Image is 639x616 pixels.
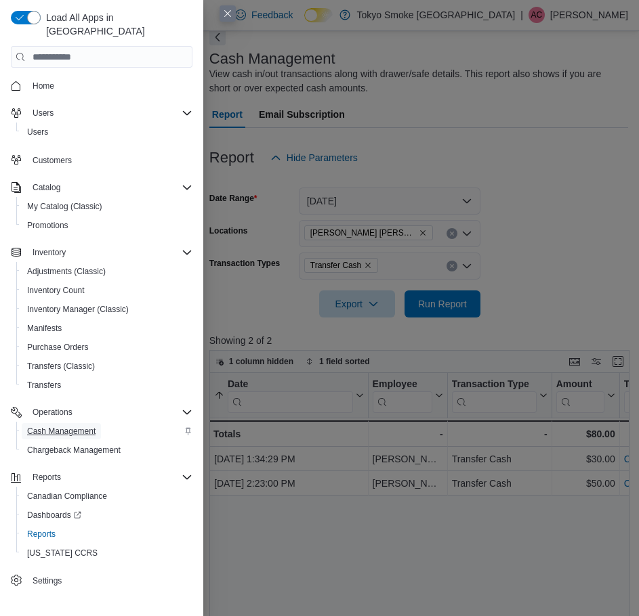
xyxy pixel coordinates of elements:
span: Chargeback Management [22,442,192,458]
button: Adjustments (Classic) [16,262,198,281]
nav: Complex example [11,70,192,593]
a: Canadian Compliance [22,488,112,504]
a: Transfers [22,377,66,393]
span: Home [33,81,54,91]
span: Operations [27,404,192,420]
a: Cash Management [22,423,101,439]
button: Users [5,104,198,123]
span: Transfers [22,377,192,393]
button: Chargeback Management [16,441,198,460]
span: Operations [33,407,73,418]
span: Reports [27,529,56,540]
button: Transfers (Classic) [16,357,198,376]
span: Promotions [27,220,68,231]
a: Settings [27,573,67,589]
span: Dashboards [22,507,192,523]
button: Canadian Compliance [16,487,198,506]
a: Adjustments (Classic) [22,263,111,280]
span: Transfers (Classic) [27,361,95,372]
a: Purchase Orders [22,339,94,355]
span: My Catalog (Classic) [22,198,192,215]
span: Purchase Orders [22,339,192,355]
a: Customers [27,152,77,169]
button: Inventory Manager (Classic) [16,300,198,319]
a: Promotions [22,217,74,234]
span: Inventory Manager (Classic) [22,301,192,317]
span: Promotions [22,217,192,234]
span: Home [27,77,192,94]
span: Catalog [33,182,60,193]
a: Reports [22,526,61,542]
span: Chargeback Management [27,445,121,456]
span: Cash Management [27,426,96,437]
button: Operations [27,404,78,420]
button: Purchase Orders [16,338,198,357]
a: Chargeback Management [22,442,126,458]
a: Inventory Count [22,282,90,299]
span: Dashboards [27,510,81,521]
button: Cash Management [16,422,198,441]
button: Inventory Count [16,281,198,300]
span: Customers [27,151,192,168]
span: Settings [33,575,62,586]
span: Users [27,127,48,137]
span: Adjustments (Classic) [27,266,106,277]
span: My Catalog (Classic) [27,201,102,212]
a: [US_STATE] CCRS [22,545,103,561]
span: Cash Management [22,423,192,439]
span: Inventory [27,244,192,261]
span: Catalog [27,179,192,196]
span: Users [22,124,192,140]
span: Washington CCRS [22,545,192,561]
span: Inventory Count [27,285,85,296]
a: Users [22,124,54,140]
span: [US_STATE] CCRS [27,548,98,558]
button: Reports [16,525,198,544]
button: Catalog [5,178,198,197]
button: Home [5,76,198,95]
a: Home [27,78,60,94]
span: Users [33,108,54,118]
span: Customers [33,155,72,166]
span: Manifests [22,320,192,336]
span: Reports [27,469,192,485]
span: Inventory Count [22,282,192,299]
span: Users [27,105,192,121]
span: Settings [27,572,192,589]
a: Transfers (Classic) [22,358,100,374]
a: Manifests [22,320,67,336]
a: Inventory Manager (Classic) [22,301,134,317]
button: Reports [27,469,66,485]
button: Close this dialog [220,5,236,22]
button: Customers [5,150,198,169]
span: Inventory Manager (Classic) [27,304,129,315]
a: Dashboards [16,506,198,525]
span: Manifests [27,323,62,334]
button: My Catalog (Classic) [16,197,198,216]
button: Reports [5,468,198,487]
button: Manifests [16,319,198,338]
button: Operations [5,403,198,422]
span: Transfers (Classic) [22,358,192,374]
span: Transfers [27,380,61,391]
span: Canadian Compliance [22,488,192,504]
a: My Catalog (Classic) [22,198,108,215]
span: Reports [33,472,61,483]
span: Load All Apps in [GEOGRAPHIC_DATA] [41,11,192,38]
span: Purchase Orders [27,342,89,353]
button: Settings [5,571,198,590]
button: Inventory [5,243,198,262]
button: Transfers [16,376,198,395]
span: Reports [22,526,192,542]
button: Users [27,105,59,121]
span: Adjustments (Classic) [22,263,192,280]
button: Promotions [16,216,198,235]
button: Catalog [27,179,66,196]
a: Dashboards [22,507,87,523]
button: Inventory [27,244,71,261]
span: Canadian Compliance [27,491,107,502]
button: [US_STATE] CCRS [16,544,198,563]
button: Users [16,123,198,141]
span: Inventory [33,247,66,258]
